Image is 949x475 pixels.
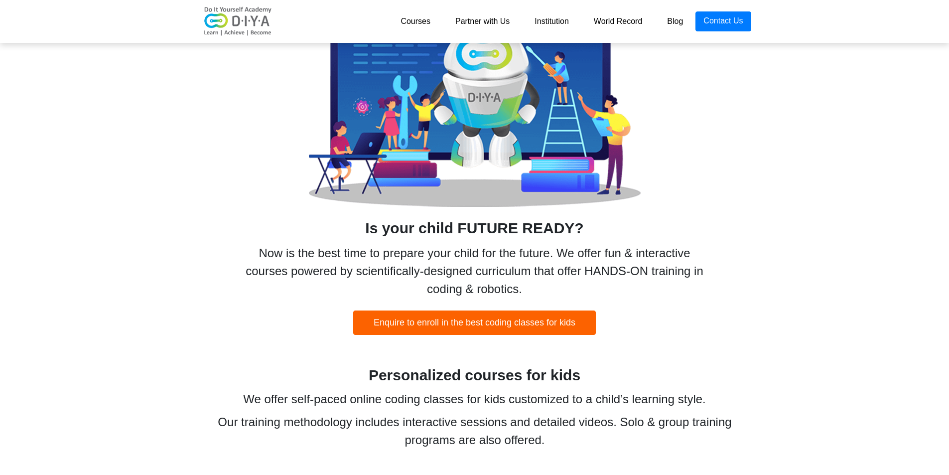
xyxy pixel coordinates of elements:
[309,4,641,207] img: slide-2-image.png
[695,11,751,31] a: Contact Us
[522,11,581,31] a: Institution
[191,217,759,239] div: Is your child FUTURE READY?
[194,413,755,449] div: Our training methodology includes interactive sessions and detailed videos. Solo & group training...
[238,244,711,298] div: Now is the best time to prepare your child for the future. We offer fun & interactive courses pow...
[443,11,522,31] a: Partner with Us
[194,364,755,386] div: Personalized courses for kids
[198,6,278,36] img: logo-v2.png
[581,11,655,31] a: World Record
[388,11,443,31] a: Courses
[353,318,596,326] a: Enquire to enroll in the best coding classes for kids
[655,11,695,31] a: Blog
[194,390,755,408] div: We offer self-paced online coding classes for kids customized to a child’s learning style.
[353,311,596,335] button: Enquire to enroll in the best coding classes for kids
